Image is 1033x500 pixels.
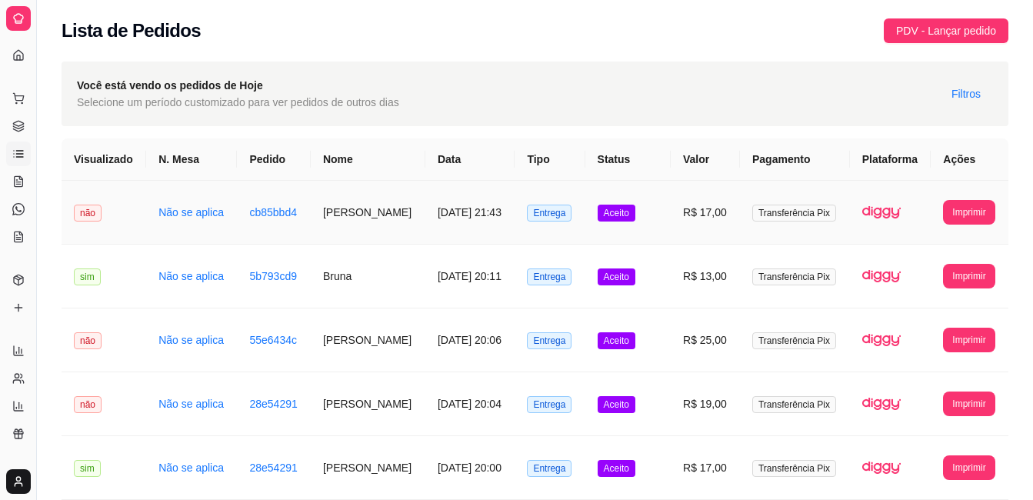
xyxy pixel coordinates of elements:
[527,332,571,349] span: Entrega
[862,193,901,232] img: diggy
[752,332,836,349] span: Transferência Pix
[740,138,850,181] th: Pagamento
[311,436,425,500] td: [PERSON_NAME]
[598,396,635,413] span: Aceito
[943,392,995,416] button: Imprimir
[943,264,995,288] button: Imprimir
[939,82,993,106] button: Filtros
[425,245,515,308] td: [DATE] 20:11
[671,138,740,181] th: Valor
[425,372,515,436] td: [DATE] 20:04
[943,200,995,225] button: Imprimir
[527,268,571,285] span: Entrega
[951,85,981,102] span: Filtros
[598,460,635,477] span: Aceito
[943,328,995,352] button: Imprimir
[862,448,901,487] img: diggy
[862,257,901,295] img: diggy
[896,22,996,39] span: PDV - Lançar pedido
[77,94,399,111] span: Selecione um período customizado para ver pedidos de outros dias
[311,245,425,308] td: Bruna
[249,270,297,282] a: 5b793cd9
[249,398,297,410] a: 28e54291
[311,138,425,181] th: Nome
[425,436,515,500] td: [DATE] 20:00
[311,181,425,245] td: [PERSON_NAME]
[74,268,101,285] span: sim
[237,138,310,181] th: Pedido
[158,398,224,410] a: Não se aplica
[515,138,585,181] th: Tipo
[752,396,836,413] span: Transferência Pix
[62,138,146,181] th: Visualizado
[249,462,297,474] a: 28e54291
[74,332,102,349] span: não
[425,138,515,181] th: Data
[146,138,237,181] th: N. Mesa
[74,205,102,222] span: não
[671,245,740,308] td: R$ 13,00
[671,308,740,372] td: R$ 25,00
[585,138,671,181] th: Status
[862,385,901,423] img: diggy
[74,460,101,477] span: sim
[752,205,836,222] span: Transferência Pix
[527,460,571,477] span: Entrega
[931,138,1008,181] th: Ações
[62,18,201,43] h2: Lista de Pedidos
[671,436,740,500] td: R$ 17,00
[311,372,425,436] td: [PERSON_NAME]
[884,18,1008,43] button: PDV - Lançar pedido
[598,268,635,285] span: Aceito
[850,138,931,181] th: Plataforma
[598,205,635,222] span: Aceito
[671,372,740,436] td: R$ 19,00
[74,396,102,413] span: não
[862,321,901,359] img: diggy
[527,205,571,222] span: Entrega
[249,206,297,218] a: cb85bbd4
[158,334,224,346] a: Não se aplica
[671,181,740,245] td: R$ 17,00
[425,308,515,372] td: [DATE] 20:06
[158,206,224,218] a: Não se aplica
[527,396,571,413] span: Entrega
[158,462,224,474] a: Não se aplica
[598,332,635,349] span: Aceito
[249,334,297,346] a: 55e6434c
[311,308,425,372] td: [PERSON_NAME]
[752,460,836,477] span: Transferência Pix
[158,270,224,282] a: Não se aplica
[77,79,263,92] strong: Você está vendo os pedidos de Hoje
[425,181,515,245] td: [DATE] 21:43
[752,268,836,285] span: Transferência Pix
[943,455,995,480] button: Imprimir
